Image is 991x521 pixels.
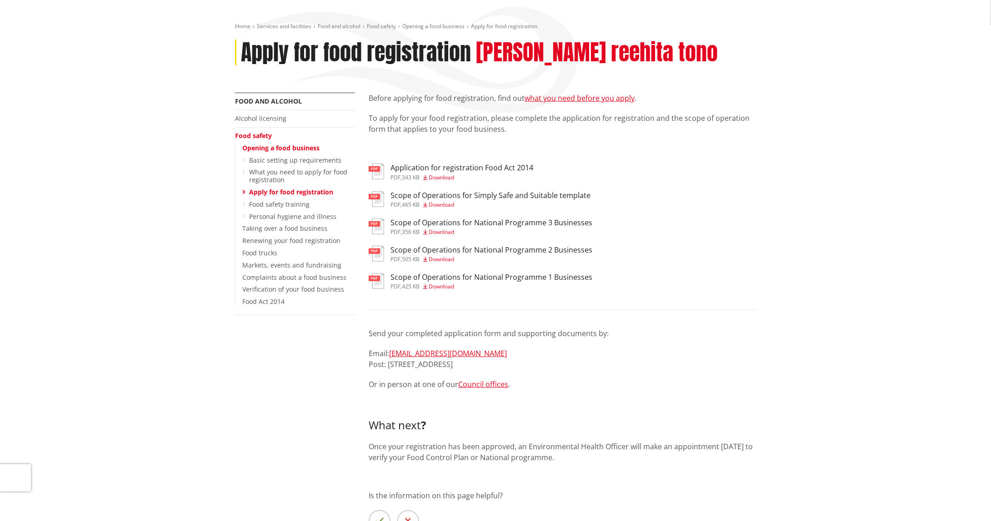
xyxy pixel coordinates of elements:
p: Or in person at one of our . [369,379,756,390]
img: document-pdf.svg [369,246,384,262]
a: Scope of Operations for National Programme 1 Businesses pdf,425 KB Download [369,273,592,289]
img: document-pdf.svg [369,218,384,234]
a: Food and alcohol [235,97,302,105]
a: Personal hygiene and illness [249,212,336,221]
span: Download [429,283,454,290]
a: Services and facilities [257,22,311,30]
p: Before applying for food registration, find out . [369,93,756,104]
h3: Scope of Operations for National Programme 2 Businesses [390,246,592,254]
a: Scope of Operations for National Programme 3 Businesses pdf,356 KB Download [369,218,592,235]
a: Food safety [367,22,396,30]
span: Download [429,174,454,181]
a: Taking over a food business [242,224,327,233]
img: document-pdf.svg [369,164,384,179]
a: Basic setting up requirements [249,156,341,164]
p: Is the information on this page helpful? [369,490,756,501]
div: , [390,175,533,180]
a: Apply for food registration [249,188,333,196]
a: Food trucks [242,248,277,257]
span: Apply for food registration [471,22,537,30]
h1: Apply for food registration [241,40,471,66]
h3: Application for registration Food Act 2014 [390,164,533,172]
span: 343 KB [402,174,420,181]
span: 425 KB [402,283,420,290]
span: pdf [390,228,400,236]
nav: breadcrumb [235,23,756,30]
span: Download [429,201,454,208]
a: Food Act 2014 [242,297,285,306]
div: , [390,229,592,235]
p: To apply for your food registration, please complete the application for registration and the sco... [369,113,756,134]
span: 465 KB [402,201,420,208]
h2: [PERSON_NAME] reehita tono [476,40,718,66]
a: Scope of Operations for National Programme 2 Businesses pdf,505 KB Download [369,246,592,262]
span: pdf [390,201,400,208]
span: Download [429,228,454,236]
p: Once your registration has been approved, an Environmental Health Officer will make an appointmen... [369,441,756,463]
a: what you need before you apply [525,93,635,103]
a: [EMAIL_ADDRESS][DOMAIN_NAME] [389,348,507,358]
div: , [390,257,592,262]
span: Download [429,255,454,263]
a: Opening a food business [402,22,465,30]
h3: What next [369,419,756,432]
h3: Scope of Operations for National Programme 3 Businesses [390,218,592,227]
span: 356 KB [402,228,420,236]
span: pdf [390,255,400,263]
a: Scope of Operations for Simply Safe and Suitable template pdf,465 KB Download [369,191,591,208]
div: , [390,284,592,289]
h3: Scope of Operations for Simply Safe and Suitable template [390,191,591,200]
span: pdf [390,283,400,290]
a: Food safety [235,131,272,140]
span: pdf [390,174,400,181]
span: 505 KB [402,255,420,263]
img: document-pdf.svg [369,191,384,207]
a: What you need to apply for food registration [249,168,347,184]
h3: Scope of Operations for National Programme 1 Businesses [390,273,592,282]
a: Verification of your food business [242,285,344,293]
a: Complaints about a food business [242,273,346,282]
img: document-pdf.svg [369,273,384,289]
div: , [390,202,591,208]
strong: ? [421,417,426,432]
a: Food safety training [249,200,310,208]
a: Council offices [458,379,508,389]
p: Email: Post: [STREET_ADDRESS] [369,348,756,370]
a: Application for registration Food Act 2014 pdf,343 KB Download [369,164,533,180]
a: Markets, events and fundraising [242,261,341,269]
a: Opening a food business [242,144,320,152]
a: Home [235,22,250,30]
p: Send your completed application form and supporting documents by: [369,328,756,339]
a: Food and alcohol [318,22,360,30]
a: Renewing your food registration [242,236,340,245]
iframe: Messenger Launcher [949,483,982,516]
a: Alcohol licensing [235,114,286,123]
